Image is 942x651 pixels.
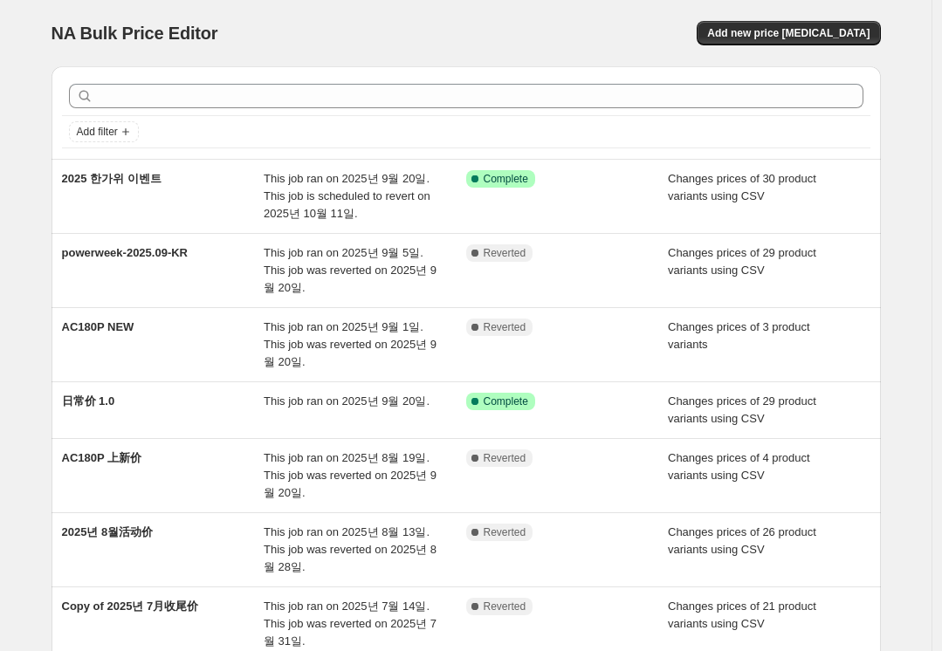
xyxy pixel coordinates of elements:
[77,125,118,139] span: Add filter
[707,26,870,40] span: Add new price [MEDICAL_DATA]
[264,394,430,408] span: This job ran on 2025년 9월 20일.
[484,394,528,408] span: Complete
[62,172,162,185] span: 2025 한가위 이벤트
[668,600,816,630] span: Changes prices of 21 product variants using CSV
[264,246,437,294] span: This job ran on 2025년 9월 5일. This job was reverted on 2025년 9월 20일.
[668,320,810,351] span: Changes prices of 3 product variants
[264,451,437,499] span: This job ran on 2025년 8월 19일. This job was reverted on 2025년 9월 20일.
[264,320,437,368] span: This job ran on 2025년 9월 1일. This job was reverted on 2025년 9월 20일.
[264,172,430,220] span: This job ran on 2025년 9월 20일. This job is scheduled to revert on 2025년 10월 11일.
[62,246,189,259] span: powerweek-2025.09-KR
[668,451,810,482] span: Changes prices of 4 product variants using CSV
[69,121,139,142] button: Add filter
[668,172,816,202] span: Changes prices of 30 product variants using CSV
[62,525,154,538] span: 2025년 8월活动价
[264,600,437,648] span: This job ran on 2025년 7월 14일. This job was reverted on 2025년 7월 31일.
[62,394,115,408] span: 日常价 1.0
[264,525,437,573] span: This job ran on 2025년 8월 13일. This job was reverted on 2025년 8월 28일.
[668,246,816,277] span: Changes prices of 29 product variants using CSV
[484,600,526,613] span: Reverted
[484,172,528,186] span: Complete
[697,21,880,45] button: Add new price [MEDICAL_DATA]
[62,600,199,613] span: Copy of 2025년 7月收尾价
[52,24,218,43] span: NA Bulk Price Editor
[668,394,816,425] span: Changes prices of 29 product variants using CSV
[62,451,142,464] span: AC180P 上新价
[484,246,526,260] span: Reverted
[484,320,526,334] span: Reverted
[668,525,816,556] span: Changes prices of 26 product variants using CSV
[484,451,526,465] span: Reverted
[484,525,526,539] span: Reverted
[62,320,134,333] span: AC180P NEW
